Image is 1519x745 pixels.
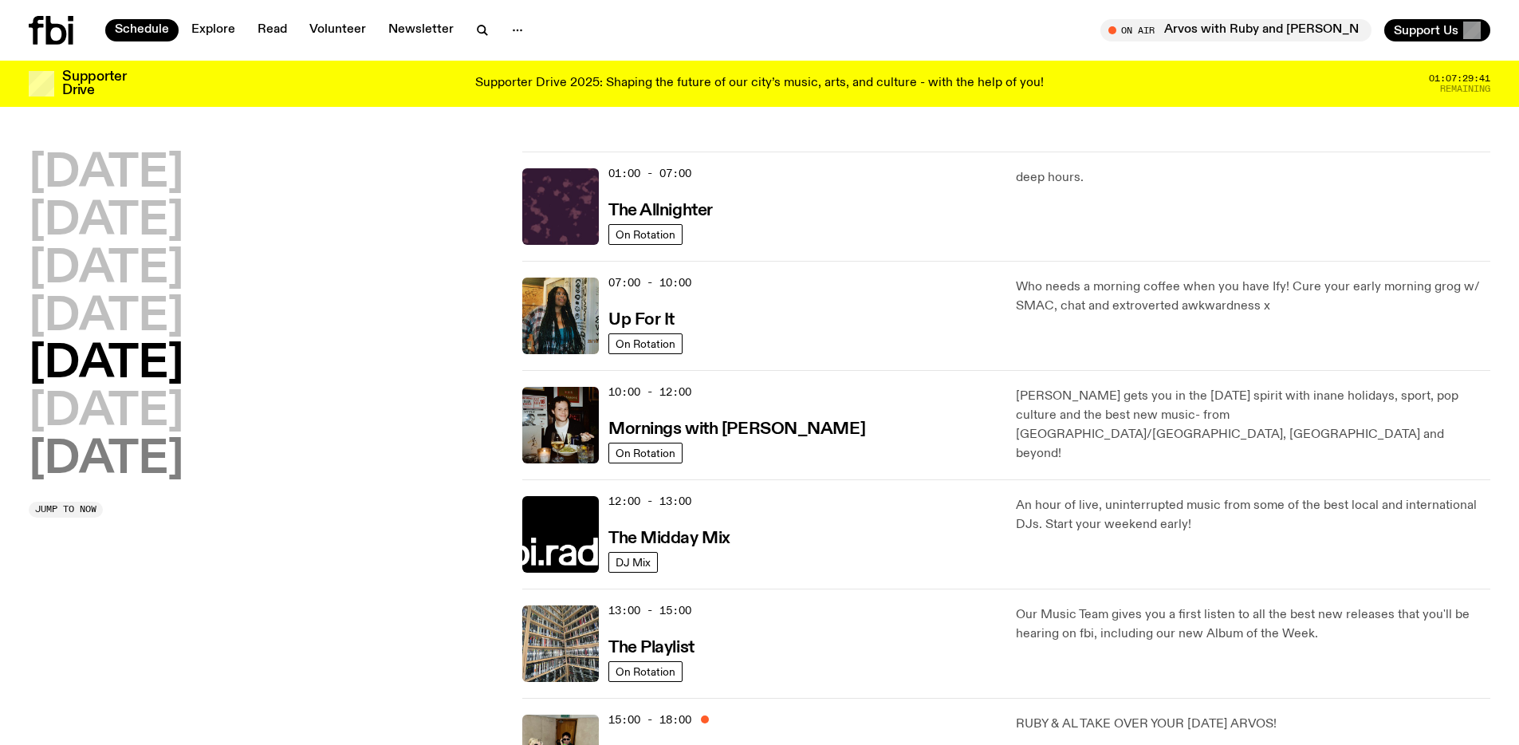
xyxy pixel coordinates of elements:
img: A corner shot of the fbi music library [522,605,599,682]
p: An hour of live, uninterrupted music from some of the best local and international DJs. Start you... [1016,496,1490,534]
a: On Rotation [608,333,683,354]
span: 01:00 - 07:00 [608,166,691,181]
a: The Allnighter [608,199,713,219]
h3: The Midday Mix [608,530,730,547]
p: Supporter Drive 2025: Shaping the future of our city’s music, arts, and culture - with the help o... [475,77,1044,91]
button: [DATE] [29,247,183,292]
span: 13:00 - 15:00 [608,603,691,618]
button: [DATE] [29,342,183,387]
p: [PERSON_NAME] gets you in the [DATE] spirit with inane holidays, sport, pop culture and the best ... [1016,387,1490,463]
a: Up For It [608,309,675,329]
span: 07:00 - 10:00 [608,275,691,290]
span: Jump to now [35,505,96,514]
span: 01:07:29:41 [1429,74,1490,83]
span: 10:00 - 12:00 [608,384,691,400]
a: The Playlist [608,637,695,656]
button: On AirArvos with Ruby and [PERSON_NAME] [1100,19,1371,41]
button: Support Us [1384,19,1490,41]
span: On Rotation [616,447,675,459]
a: Schedule [105,19,179,41]
span: 15:00 - 18:00 [608,712,691,727]
a: Mornings with [PERSON_NAME] [608,418,865,438]
button: [DATE] [29,295,183,340]
a: DJ Mix [608,552,658,573]
p: Our Music Team gives you a first listen to all the best new releases that you'll be hearing on fb... [1016,605,1490,644]
img: Ify - a Brown Skin girl with black braided twists, looking up to the side with her tongue stickin... [522,278,599,354]
span: Support Us [1394,23,1458,37]
span: On Rotation [616,228,675,240]
a: On Rotation [608,661,683,682]
a: The Midday Mix [608,527,730,547]
button: [DATE] [29,390,183,435]
a: Volunteer [300,19,376,41]
h3: The Playlist [608,640,695,656]
span: Remaining [1440,85,1490,93]
a: Read [248,19,297,41]
button: Jump to now [29,502,103,518]
h3: Supporter Drive [62,70,126,97]
a: Newsletter [379,19,463,41]
span: DJ Mix [616,556,651,568]
button: [DATE] [29,199,183,244]
span: On Rotation [616,665,675,677]
span: 12:00 - 13:00 [608,494,691,509]
a: Explore [182,19,245,41]
p: deep hours. [1016,168,1490,187]
h3: Mornings with [PERSON_NAME] [608,421,865,438]
h3: The Allnighter [608,203,713,219]
a: On Rotation [608,224,683,245]
a: On Rotation [608,443,683,463]
span: On Rotation [616,337,675,349]
button: [DATE] [29,438,183,483]
button: [DATE] [29,152,183,196]
p: Who needs a morning coffee when you have Ify! Cure your early morning grog w/ SMAC, chat and extr... [1016,278,1490,316]
h3: Up For It [608,312,675,329]
img: Sam blankly stares at the camera, brightly lit by a camera flash wearing a hat collared shirt and... [522,387,599,463]
p: RUBY & AL TAKE OVER YOUR [DATE] ARVOS! [1016,715,1490,734]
